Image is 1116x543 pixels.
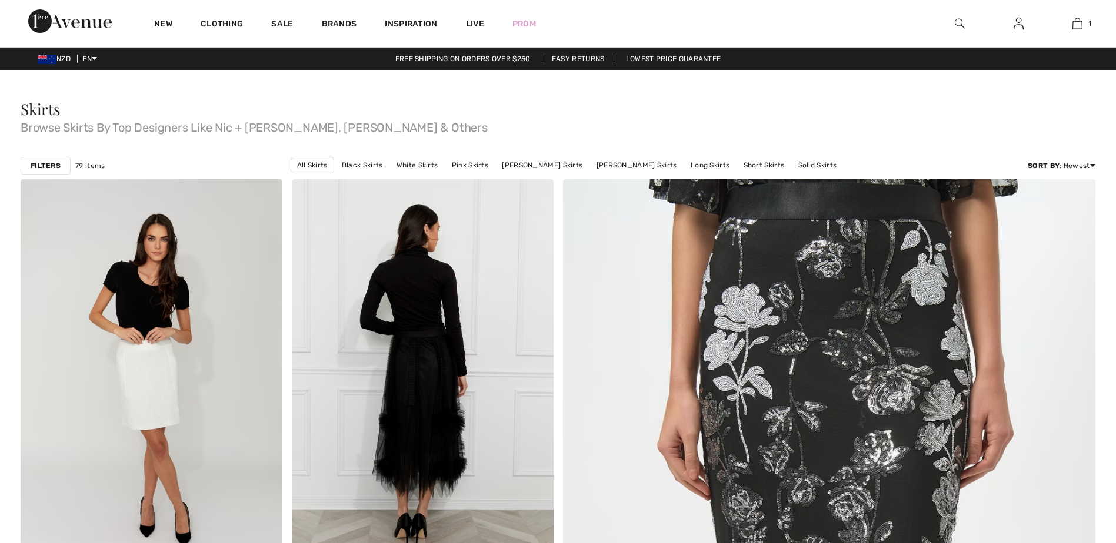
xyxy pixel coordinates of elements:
a: Live [466,18,484,30]
img: New Zealand Dollar [38,55,56,64]
div: : Newest [1028,160,1095,171]
a: Sale [271,19,293,31]
img: search the website [955,16,965,31]
span: NZD [38,55,75,63]
a: Black Skirts [336,157,389,173]
a: Brands [322,19,357,31]
a: Pink Skirts [446,157,494,173]
span: 79 items [75,160,105,171]
span: Browse Skirts By Top Designers Like Nic + [PERSON_NAME], [PERSON_NAME] & Others [21,117,1095,133]
span: 1 [1088,18,1091,29]
strong: Sort By [1028,162,1060,170]
img: 1ère Avenue [28,9,112,33]
a: Sign In [1004,16,1033,31]
a: 1 [1048,16,1106,31]
a: Clothing [201,19,243,31]
span: EN [82,55,97,63]
a: Prom [512,18,536,30]
strong: Filters [31,160,61,171]
a: New [154,19,172,31]
span: Skirts [21,99,61,119]
a: White Skirts [391,157,444,173]
a: Solid Skirts [792,157,843,173]
a: Long Skirts [685,157,735,173]
a: [PERSON_NAME] Skirts [591,157,683,173]
a: Free shipping on orders over $250 [386,55,540,63]
span: Inspiration [385,19,437,31]
a: [PERSON_NAME] Skirts [496,157,588,173]
img: My Info [1014,16,1024,31]
a: Short Skirts [738,157,791,173]
a: Easy Returns [542,55,615,63]
a: All Skirts [291,157,334,173]
img: My Bag [1072,16,1082,31]
a: Lowest Price Guarantee [617,55,731,63]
